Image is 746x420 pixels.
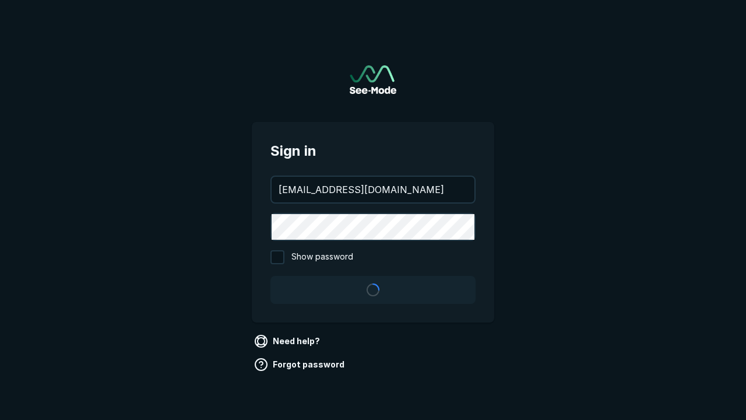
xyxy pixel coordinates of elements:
img: See-Mode Logo [350,65,396,94]
a: Go to sign in [350,65,396,94]
a: Forgot password [252,355,349,374]
span: Show password [291,250,353,264]
input: your@email.com [272,177,474,202]
a: Need help? [252,332,325,351]
span: Sign in [270,141,476,162]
